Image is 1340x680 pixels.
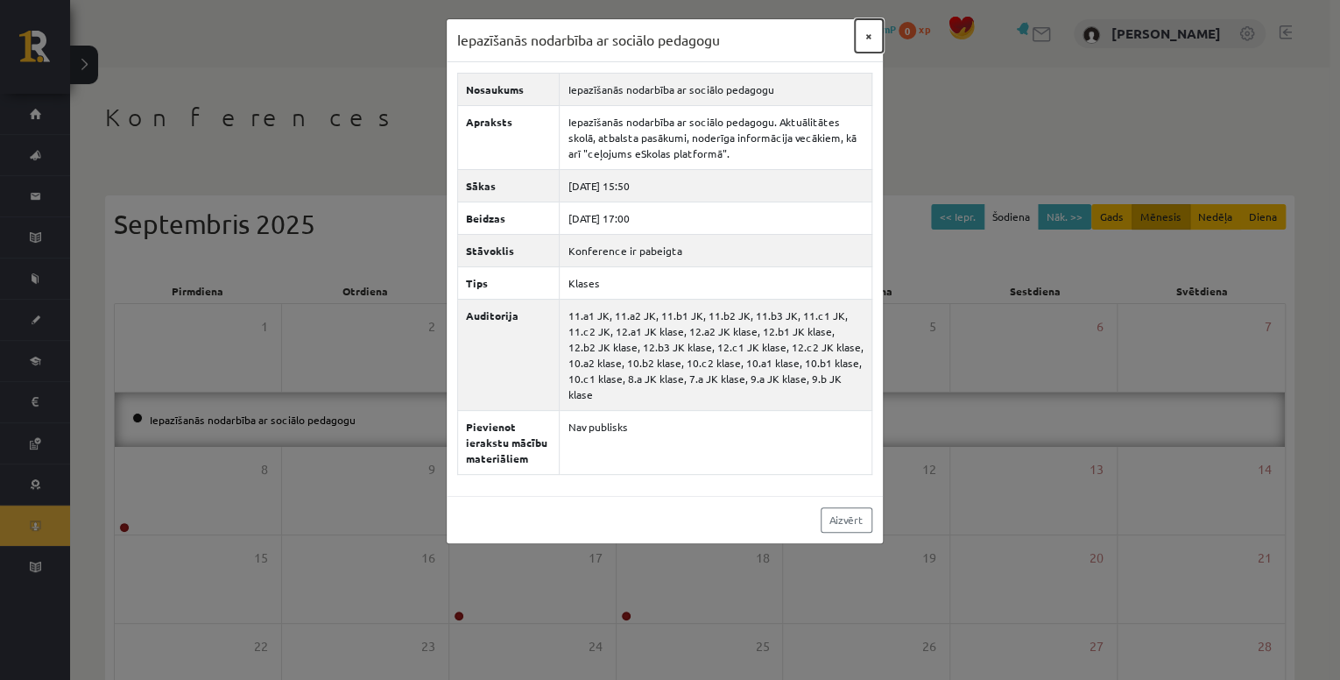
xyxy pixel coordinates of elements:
td: [DATE] 17:00 [560,202,872,234]
th: Apraksts [458,105,560,169]
td: 11.a1 JK, 11.a2 JK, 11.b1 JK, 11.b2 JK, 11.b3 JK, 11.c1 JK, 11.c2 JK, 12.a1 JK klase, 12.a2 JK kl... [560,299,872,410]
th: Nosaukums [458,73,560,105]
th: Pievienot ierakstu mācību materiāliem [458,410,560,474]
th: Auditorija [458,299,560,410]
th: Stāvoklis [458,234,560,266]
th: Beidzas [458,202,560,234]
td: Iepazīšanās nodarbība ar sociālo pedagogu [560,73,872,105]
th: Sākas [458,169,560,202]
td: Konference ir pabeigta [560,234,872,266]
td: [DATE] 15:50 [560,169,872,202]
button: × [855,19,883,53]
h3: Iepazīšanās nodarbība ar sociālo pedagogu [457,30,720,51]
td: Klases [560,266,872,299]
td: Nav publisks [560,410,872,474]
td: Iepazīšanās nodarbība ar sociālo pedagogu. Aktuālitātes skolā, atbalsta pasākumi, noderīga inform... [560,105,872,169]
a: Aizvērt [821,507,872,533]
th: Tips [458,266,560,299]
